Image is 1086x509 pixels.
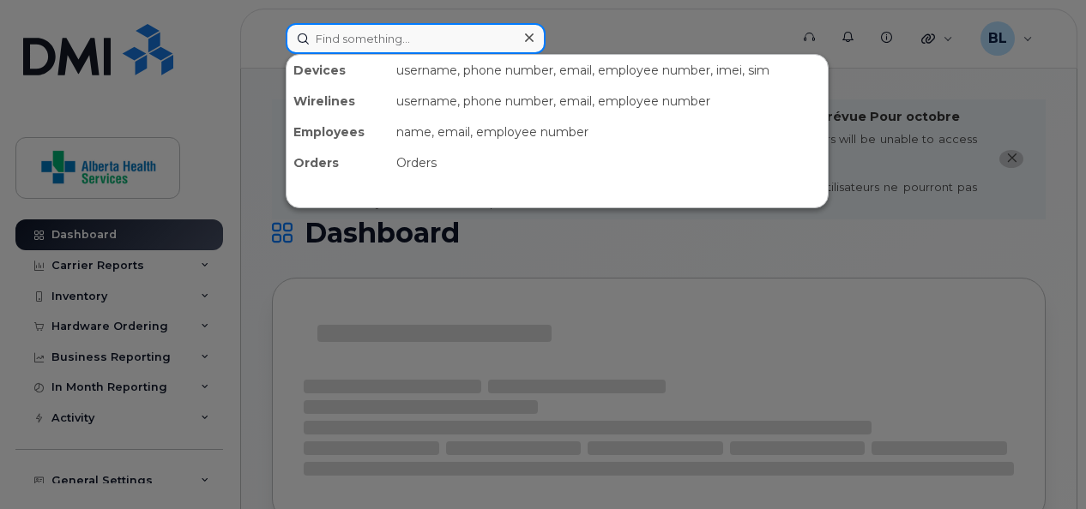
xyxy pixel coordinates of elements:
div: Wirelines [287,86,389,117]
div: Orders [287,147,389,178]
div: Employees [287,117,389,147]
div: username, phone number, email, employee number, imei, sim [389,55,828,86]
div: Devices [287,55,389,86]
div: username, phone number, email, employee number [389,86,828,117]
div: Orders [389,147,828,178]
div: name, email, employee number [389,117,828,147]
